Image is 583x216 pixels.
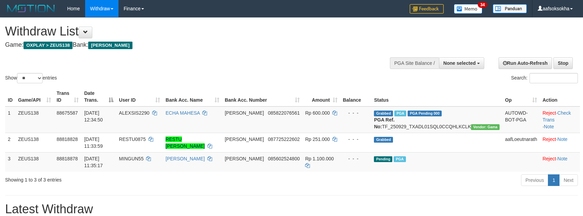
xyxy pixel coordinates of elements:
[540,133,580,152] td: ·
[116,87,163,106] th: User ID: activate to sort column ascending
[521,174,548,186] a: Previous
[84,110,103,123] span: [DATE] 12:34:50
[163,87,222,106] th: Bank Acc. Name: activate to sort column ascending
[268,110,300,116] span: Copy 085822076561 to clipboard
[390,57,439,69] div: PGA Site Balance /
[542,156,556,161] a: Reject
[84,136,103,149] span: [DATE] 11:33:59
[540,87,580,106] th: Action
[343,110,369,116] div: - - -
[268,156,300,161] span: Copy 085602524800 to clipboard
[84,156,103,168] span: [DATE] 11:35:17
[305,136,330,142] span: Rp 251.000
[5,25,382,38] h1: Withdraw List
[540,152,580,172] td: ·
[225,136,264,142] span: [PERSON_NAME]
[5,152,15,172] td: 3
[374,137,393,143] span: Grabbed
[57,110,78,116] span: 88675587
[23,42,73,49] span: OXPLAY > ZEUS138
[471,124,500,130] span: Vendor URL: https://trx31.1velocity.biz
[119,110,149,116] span: ALEXSIS2290
[119,136,146,142] span: RESTU0875
[305,110,330,116] span: Rp 600.000
[557,136,568,142] a: Note
[439,57,484,69] button: None selected
[540,106,580,133] td: · ·
[502,106,540,133] td: AUTOWD-BOT-PGA
[166,156,205,161] a: [PERSON_NAME]
[5,106,15,133] td: 1
[557,156,568,161] a: Note
[5,133,15,152] td: 2
[443,60,476,66] span: None selected
[15,87,54,106] th: Game/API: activate to sort column ascending
[15,106,54,133] td: ZEUS138
[530,73,578,83] input: Search:
[81,87,116,106] th: Date Trans.: activate to sort column descending
[548,174,560,186] a: 1
[499,57,552,69] a: Run Auto-Refresh
[57,156,78,161] span: 88818878
[553,57,573,69] a: Stop
[268,136,300,142] span: Copy 087725222602 to clipboard
[340,87,372,106] th: Balance
[5,73,57,83] label: Show entries
[17,73,43,83] select: Showentries
[454,4,483,14] img: Button%20Memo.svg
[542,110,571,123] a: Check Trans
[542,110,556,116] a: Reject
[478,2,487,8] span: 34
[410,4,444,14] img: Feedback.jpg
[394,156,406,162] span: Marked by aafpengsreynich
[374,117,394,129] b: PGA Ref. No:
[166,136,205,149] a: RESTU [PERSON_NAME]
[343,155,369,162] div: - - -
[302,87,340,106] th: Amount: activate to sort column ascending
[5,3,57,14] img: MOTION_logo.png
[305,156,334,161] span: Rp 1.100.000
[54,87,81,106] th: Trans ID: activate to sort column ascending
[502,87,540,106] th: Op: activate to sort column ascending
[225,156,264,161] span: [PERSON_NAME]
[374,156,392,162] span: Pending
[544,124,554,129] a: Note
[343,136,369,143] div: - - -
[5,202,578,216] h1: Latest Withdraw
[222,87,302,106] th: Bank Acc. Number: activate to sort column ascending
[493,4,527,13] img: panduan.png
[559,174,578,186] a: Next
[119,156,143,161] span: MINGUN55
[394,111,406,116] span: Marked by aafpengsreynich
[371,87,502,106] th: Status
[57,136,78,142] span: 88818828
[88,42,132,49] span: [PERSON_NAME]
[5,87,15,106] th: ID
[374,111,393,116] span: Grabbed
[15,133,54,152] td: ZEUS138
[542,136,556,142] a: Reject
[371,106,502,133] td: TF_250929_TXADL01SQL0CCQHLKCLK
[5,42,382,48] h4: Game: Bank:
[15,152,54,172] td: ZEUS138
[408,111,442,116] span: PGA Pending
[5,174,238,183] div: Showing 1 to 3 of 3 entries
[502,133,540,152] td: aafLoeutnarath
[225,110,264,116] span: [PERSON_NAME]
[166,110,200,116] a: ECHA MAHESA
[511,73,578,83] label: Search:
